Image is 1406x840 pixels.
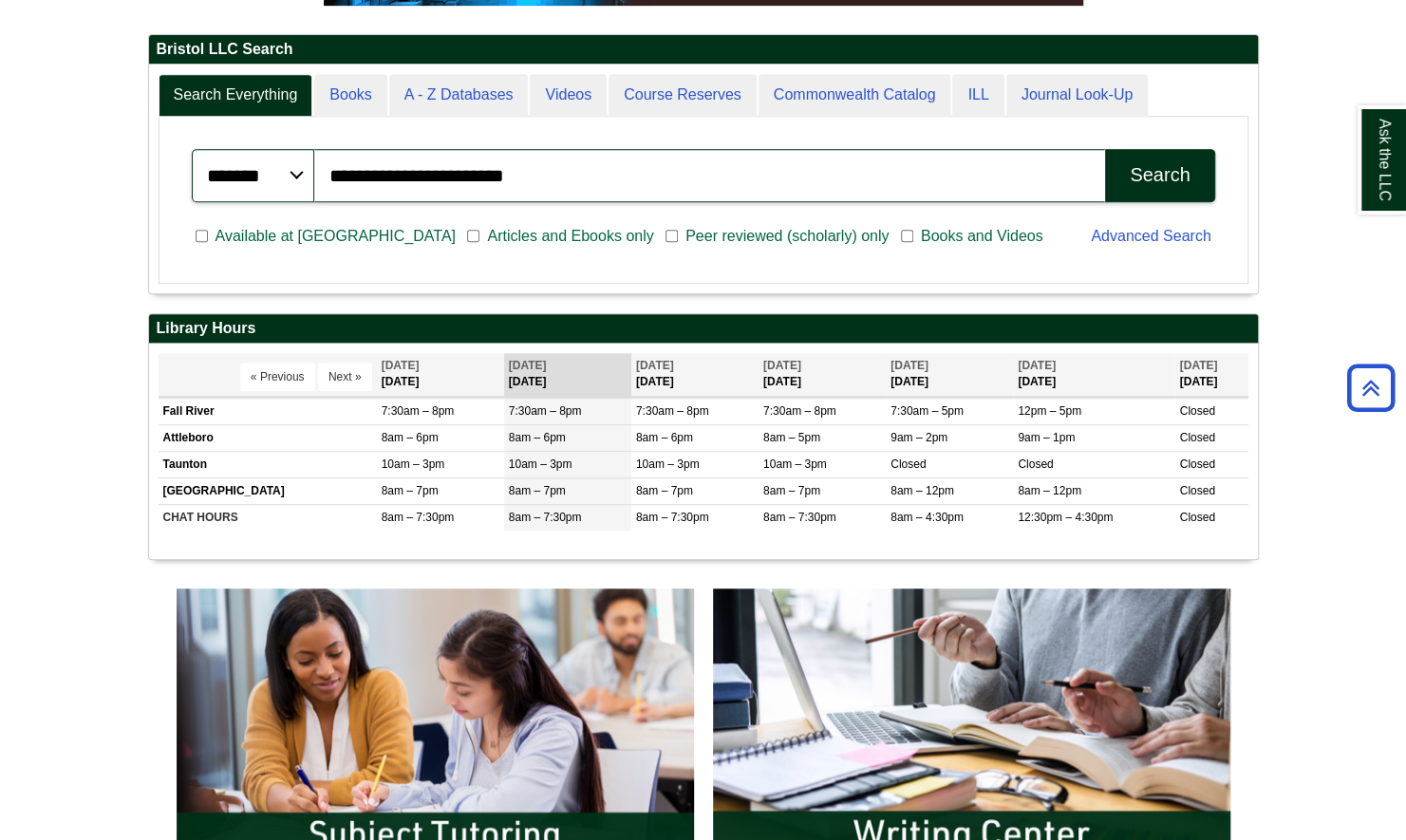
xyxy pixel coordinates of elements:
[382,511,455,524] span: 8am – 7:30pm
[196,228,208,245] input: Available at [GEOGRAPHIC_DATA]
[382,404,455,418] span: 7:30am – 8pm
[1179,431,1214,444] span: Closed
[678,225,896,248] span: Peer reviewed (scholarly) only
[159,74,313,117] a: Search Everything
[530,74,607,117] a: Videos
[389,74,529,117] a: A - Z Databases
[159,505,377,532] td: CHAT HOURS
[149,35,1258,65] h2: Bristol LLC Search
[509,511,582,524] span: 8am – 7:30pm
[763,404,836,418] span: 7:30am – 8pm
[240,363,315,391] button: « Previous
[1340,375,1401,401] a: Back to Top
[382,457,445,471] span: 10am – 3pm
[1018,404,1081,418] span: 12pm – 5pm
[504,353,631,396] th: [DATE]
[318,363,372,391] button: Next »
[763,484,820,497] span: 8am – 7pm
[763,431,820,444] span: 8am – 5pm
[1013,353,1174,396] th: [DATE]
[377,353,504,396] th: [DATE]
[1091,228,1210,244] a: Advanced Search
[509,359,547,372] span: [DATE]
[159,477,377,504] td: [GEOGRAPHIC_DATA]
[952,74,1003,117] a: ILL
[382,359,420,372] span: [DATE]
[1105,149,1214,202] button: Search
[890,359,928,372] span: [DATE]
[1018,431,1075,444] span: 9am – 1pm
[886,353,1013,396] th: [DATE]
[890,457,926,471] span: Closed
[636,404,709,418] span: 7:30am – 8pm
[479,225,661,248] span: Articles and Ebooks only
[314,74,386,117] a: Books
[759,353,886,396] th: [DATE]
[763,359,801,372] span: [DATE]
[1018,484,1081,497] span: 8am – 12pm
[1018,457,1053,471] span: Closed
[913,225,1051,248] span: Books and Videos
[509,457,572,471] span: 10am – 3pm
[509,484,566,497] span: 8am – 7pm
[666,228,678,245] input: Peer reviewed (scholarly) only
[1130,164,1190,186] div: Search
[1018,359,1056,372] span: [DATE]
[1179,457,1214,471] span: Closed
[890,484,954,497] span: 8am – 12pm
[759,74,951,117] a: Commonwealth Catalog
[159,451,377,477] td: Taunton
[890,511,964,524] span: 8am – 4:30pm
[149,314,1258,344] h2: Library Hours
[208,225,463,248] span: Available at [GEOGRAPHIC_DATA]
[509,431,566,444] span: 8am – 6pm
[467,228,479,245] input: Articles and Ebooks only
[631,353,759,396] th: [DATE]
[609,74,757,117] a: Course Reserves
[636,484,693,497] span: 8am – 7pm
[636,431,693,444] span: 8am – 6pm
[509,404,582,418] span: 7:30am – 8pm
[159,424,377,451] td: Attleboro
[763,511,836,524] span: 8am – 7:30pm
[890,404,964,418] span: 7:30am – 5pm
[1006,74,1148,117] a: Journal Look-Up
[1179,359,1217,372] span: [DATE]
[636,457,700,471] span: 10am – 3pm
[1174,353,1247,396] th: [DATE]
[1179,511,1214,524] span: Closed
[763,457,827,471] span: 10am – 3pm
[901,228,913,245] input: Books and Videos
[382,431,439,444] span: 8am – 6pm
[636,359,674,372] span: [DATE]
[382,484,439,497] span: 8am – 7pm
[1018,511,1113,524] span: 12:30pm – 4:30pm
[890,431,947,444] span: 9am – 2pm
[636,511,709,524] span: 8am – 7:30pm
[1179,484,1214,497] span: Closed
[159,398,377,424] td: Fall River
[1179,404,1214,418] span: Closed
